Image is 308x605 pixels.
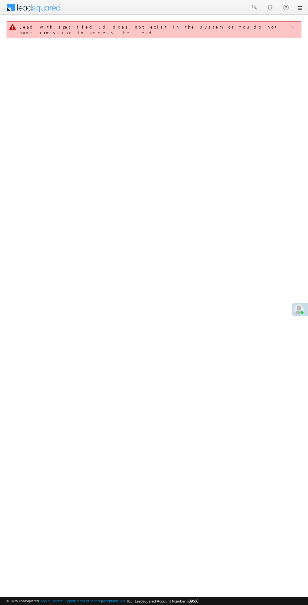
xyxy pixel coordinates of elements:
[41,599,50,603] a: About
[51,599,75,603] a: Contact Support
[102,599,126,603] a: Acceptable Use
[189,599,198,603] span: 39660
[76,599,101,603] a: Terms of Service
[127,599,198,603] span: Your Leadsquared Account Number is
[19,24,290,35] div: Lead with specified Id does not exist in the system or You do not have permission to access the lead
[6,598,198,604] span: © 2025 LeadSquared | | | | |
